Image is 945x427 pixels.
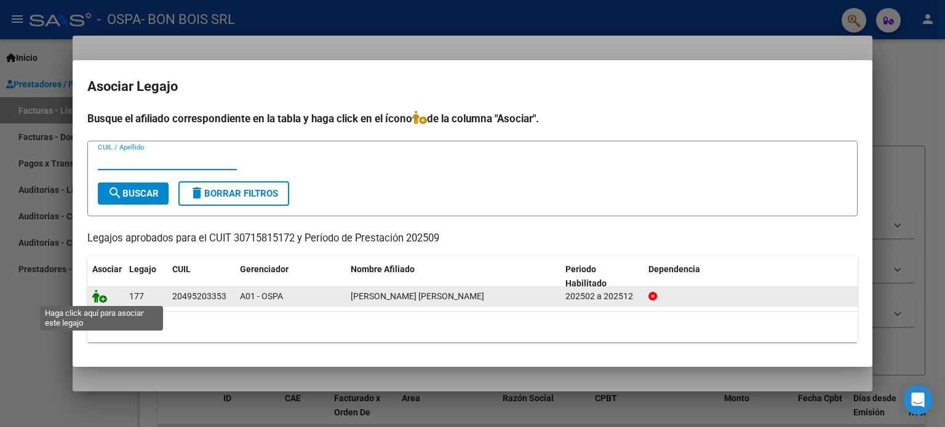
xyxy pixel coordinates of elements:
[565,289,639,304] div: 202502 a 202512
[235,256,346,297] datatable-header-cell: Gerenciador
[189,186,204,200] mat-icon: delete
[240,291,283,301] span: A01 - OSPA
[129,291,144,301] span: 177
[87,256,124,297] datatable-header-cell: Asociar
[351,291,484,301] span: ESQUIVEL LUCIANO FERNANDO
[189,188,278,199] span: Borrar Filtros
[240,264,289,274] span: Gerenciador
[565,264,607,288] span: Periodo Habilitado
[172,289,226,304] div: 20495203353
[178,181,289,206] button: Borrar Filtros
[92,264,122,274] span: Asociar
[167,256,235,297] datatable-header-cell: CUIL
[903,385,933,415] div: Open Intercom Messenger
[351,264,415,274] span: Nombre Afiliado
[87,75,858,98] h2: Asociar Legajo
[124,256,167,297] datatable-header-cell: Legajo
[98,182,169,205] button: Buscar
[172,264,191,274] span: CUIL
[129,264,156,274] span: Legajo
[87,311,858,342] div: 1 registros
[644,256,858,297] datatable-header-cell: Dependencia
[346,256,560,297] datatable-header-cell: Nombre Afiliado
[108,186,122,200] mat-icon: search
[560,256,644,297] datatable-header-cell: Periodo Habilitado
[108,188,159,199] span: Buscar
[87,111,858,127] h4: Busque el afiliado correspondiente en la tabla y haga click en el ícono de la columna "Asociar".
[87,231,858,246] p: Legajos aprobados para el CUIT 30715815172 y Período de Prestación 202509
[648,264,700,274] span: Dependencia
